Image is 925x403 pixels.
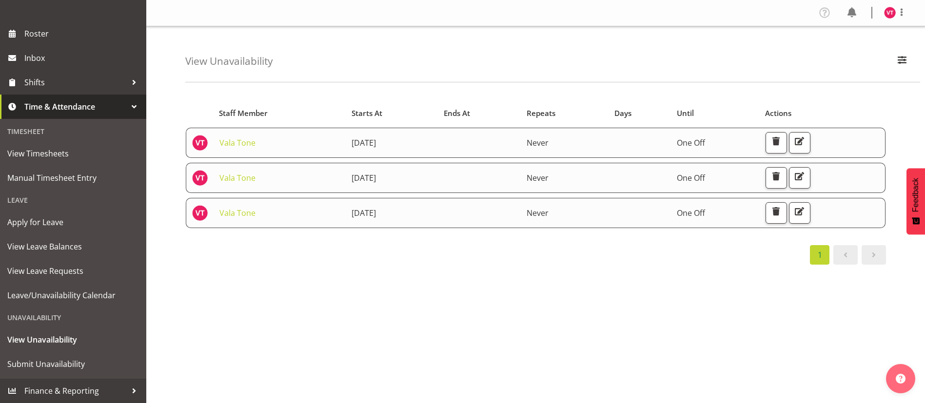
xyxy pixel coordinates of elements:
[219,137,256,148] a: Vala Tone
[527,137,549,148] span: Never
[766,132,787,154] button: Delete Unavailability
[766,202,787,224] button: Delete Unavailability
[7,264,139,278] span: View Leave Requests
[614,108,631,119] span: Days
[24,384,127,398] span: Finance & Reporting
[219,208,256,218] a: Vala Tone
[2,234,144,259] a: View Leave Balances
[7,215,139,230] span: Apply for Leave
[192,205,208,221] img: vala-tone11405.jpg
[884,7,896,19] img: vala-tone11405.jpg
[7,171,139,185] span: Manual Timesheet Entry
[192,170,208,186] img: vala-tone11405.jpg
[352,108,382,119] span: Starts At
[7,357,139,371] span: Submit Unavailability
[352,173,376,183] span: [DATE]
[2,283,144,307] a: Leave/Unavailability Calendar
[2,166,144,190] a: Manual Timesheet Entry
[219,173,256,183] a: Vala Tone
[192,135,208,151] img: vala-tone11405.jpg
[24,99,127,114] span: Time & Attendance
[185,56,273,67] h4: View Unavailability
[677,108,694,119] span: Until
[2,121,144,141] div: Timesheet
[352,137,376,148] span: [DATE]
[2,259,144,283] a: View Leave Requests
[2,210,144,234] a: Apply for Leave
[2,190,144,210] div: Leave
[527,173,549,183] span: Never
[906,168,925,234] button: Feedback - Show survey
[7,146,139,161] span: View Timesheets
[789,132,810,154] button: Edit Unavailability
[527,208,549,218] span: Never
[892,51,912,72] button: Filter Employees
[911,178,920,212] span: Feedback
[677,208,705,218] span: One Off
[2,141,144,166] a: View Timesheets
[789,167,810,189] button: Edit Unavailability
[2,327,144,352] a: View Unavailability
[789,202,810,224] button: Edit Unavailability
[765,108,791,119] span: Actions
[7,332,139,347] span: View Unavailability
[2,352,144,376] a: Submit Unavailability
[24,75,127,90] span: Shifts
[677,173,705,183] span: One Off
[24,51,141,65] span: Inbox
[896,374,905,384] img: help-xxl-2.png
[7,239,139,254] span: View Leave Balances
[24,26,141,41] span: Roster
[219,108,268,119] span: Staff Member
[527,108,555,119] span: Repeats
[677,137,705,148] span: One Off
[352,208,376,218] span: [DATE]
[444,108,470,119] span: Ends At
[2,307,144,327] div: Unavailability
[7,288,139,303] span: Leave/Unavailability Calendar
[766,167,787,189] button: Delete Unavailability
